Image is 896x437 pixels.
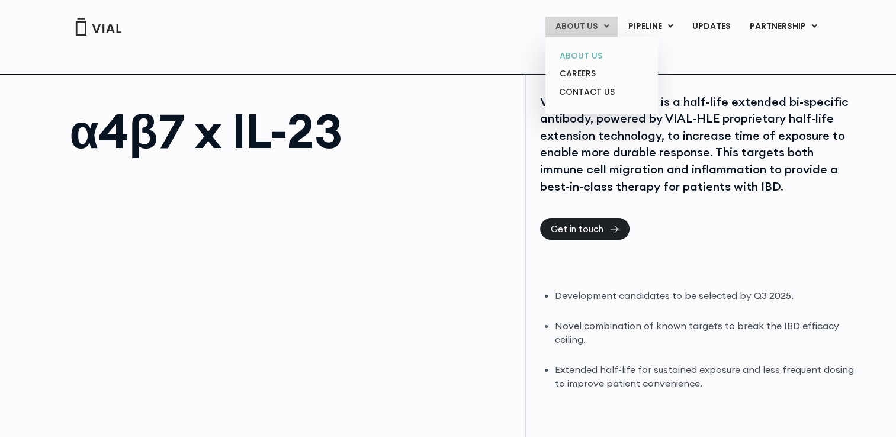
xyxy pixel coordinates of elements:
li: Extended half-life for sustained exposure and less frequent dosing to improve patient convenience. [555,363,856,390]
a: CONTACT US [550,83,653,102]
a: Get in touch [540,218,630,240]
a: PIPELINEMenu Toggle [618,17,682,37]
span: Get in touch [551,224,603,233]
a: ABOUT USMenu Toggle [545,17,618,37]
li: Development candidates to be selected by Q3 2025. [555,289,856,303]
li: Novel combination of known targets to break the IBD efficacy ceiling. [555,319,856,346]
div: VIAL-α4β7xIL23-HLE is a half-life extended bi-specific antibody, powered by VIAL-HLE proprietary ... [540,94,856,195]
a: PARTNERSHIPMenu Toggle [740,17,826,37]
a: CAREERS [550,65,653,83]
a: ABOUT US [550,47,653,65]
h1: α4β7 x IL-23 [70,107,513,155]
a: UPDATES [682,17,739,37]
img: Vial Logo [75,18,122,36]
